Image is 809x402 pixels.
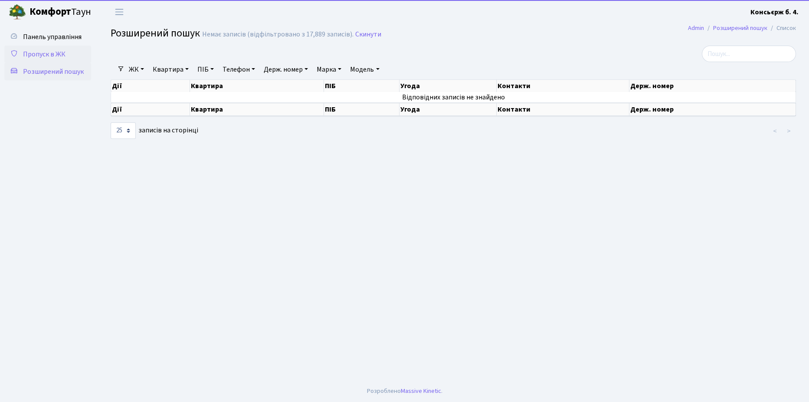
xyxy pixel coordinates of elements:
[111,26,200,41] span: Розширений пошук
[202,30,354,39] div: Немає записів (відфільтровано з 17,889 записів).
[23,49,66,59] span: Пропуск в ЖК
[219,62,259,77] a: Телефон
[675,19,809,37] nav: breadcrumb
[629,103,796,116] th: Держ. номер
[23,67,84,76] span: Розширений пошук
[347,62,383,77] a: Модель
[29,5,91,20] span: Таун
[4,28,91,46] a: Панель управління
[400,80,497,92] th: Угода
[4,63,91,80] a: Розширений пошук
[497,103,630,116] th: Контакти
[313,62,345,77] a: Марка
[629,80,796,92] th: Держ. номер
[688,23,704,33] a: Admin
[713,23,767,33] a: Розширений пошук
[750,7,799,17] a: Консьєрж б. 4.
[324,80,400,92] th: ПІБ
[149,62,192,77] a: Квартира
[111,103,190,116] th: Дії
[194,62,217,77] a: ПІБ
[4,46,91,63] a: Пропуск в ЖК
[355,30,381,39] a: Скинути
[401,386,441,395] a: Massive Kinetic
[111,80,190,92] th: Дії
[324,103,400,116] th: ПІБ
[111,122,136,139] select: записів на сторінці
[190,103,324,116] th: Квартира
[108,5,130,19] button: Переключити навігацію
[111,122,198,139] label: записів на сторінці
[190,80,324,92] th: Квартира
[702,46,796,62] input: Пошук...
[125,62,147,77] a: ЖК
[29,5,71,19] b: Комфорт
[400,103,497,116] th: Угода
[9,3,26,21] img: logo.png
[23,32,82,42] span: Панель управління
[367,386,442,396] div: Розроблено .
[111,92,796,102] td: Відповідних записів не знайдено
[497,80,630,92] th: Контакти
[260,62,311,77] a: Держ. номер
[767,23,796,33] li: Список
